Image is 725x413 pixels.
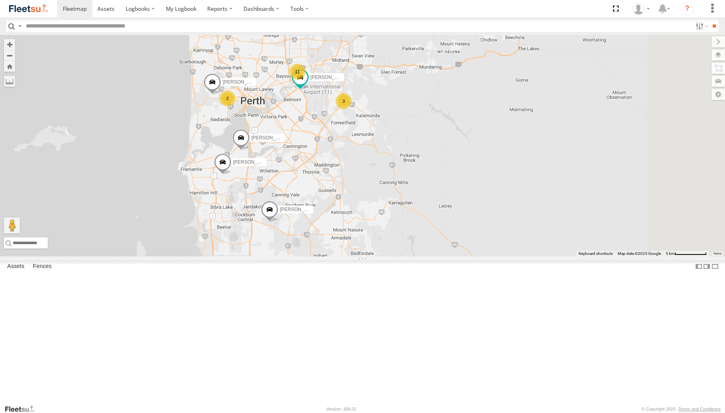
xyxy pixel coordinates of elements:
[618,251,661,256] span: Map data ©2025 Google
[251,135,389,141] span: [PERSON_NAME] [PERSON_NAME] - 1IBW816 - 0435 085 996
[3,261,28,272] label: Assets
[4,61,15,72] button: Zoom Home
[692,20,709,32] label: Search Filter Options
[681,2,694,15] i: ?
[711,89,725,100] label: Map Settings
[4,50,15,61] button: Zoom out
[663,251,709,256] button: Map scale: 5 km per 77 pixels
[678,407,721,411] a: Terms and Conditions
[713,252,721,255] a: Terms (opens in new tab)
[4,217,20,233] button: Drag Pegman onto the map to open Street View
[220,90,235,106] div: 2
[8,3,49,14] img: fleetsu-logo-horizontal.svg
[703,260,711,272] label: Dock Summary Table to the Right
[711,260,719,272] label: Hide Summary Table
[4,405,41,413] a: Visit our Website
[280,207,376,212] span: [PERSON_NAME] - 1HFT753 - 0455 979 317
[233,160,295,165] span: [PERSON_NAME] -1HSK204
[666,251,674,256] span: 5 km
[579,251,613,256] button: Keyboard shortcuts
[4,39,15,50] button: Zoom in
[630,3,653,15] div: Brodie Richardson
[310,74,376,80] span: [PERSON_NAME] - 1GOI925 -
[17,20,23,32] label: Search Query
[29,261,56,272] label: Fences
[290,64,305,80] div: 11
[4,76,15,87] label: Measure
[695,260,703,272] label: Dock Summary Table to the Left
[223,79,288,85] span: [PERSON_NAME] - 1GRO876
[326,407,356,411] div: Version: 308.01
[641,407,721,411] div: © Copyright 2025 -
[336,93,352,109] div: 3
